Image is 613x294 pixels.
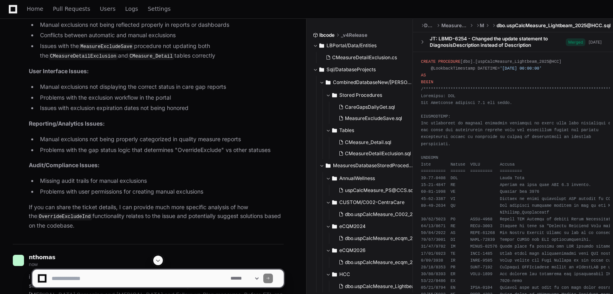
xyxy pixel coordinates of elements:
[323,52,402,63] button: CMeasureDetailExclusion.cs
[125,6,138,11] span: Logs
[566,38,585,46] span: Merged
[333,79,413,86] span: CombinedDatabaseNew/[PERSON_NAME]/dbo
[38,146,284,155] li: Problems with the gap status logic that determines "OverrideExclude" vs other statuses
[332,246,337,255] svg: Directory
[332,90,337,100] svg: Directory
[430,36,566,48] div: JT: LBMD-6254 - Changed the update statement to DiagnosisDescription instead of Description
[37,213,92,220] code: OverrideExcludeInd
[148,6,170,11] span: Settings
[326,220,420,233] button: eCQM2024
[333,162,413,169] span: MeasuresDatabaseStoredProcedures/dbo/Measures
[345,150,411,157] span: CMeasureDetailExclusion.sql
[38,187,284,196] li: Problems with user permissions for creating manual exclusions
[100,6,116,11] span: Users
[421,80,433,84] span: BEGIN
[345,211,473,218] span: dbo.uspCalcMeasure_C002_2024@[MEDICAL_DATA].sql
[319,41,324,50] svg: Directory
[589,39,602,45] div: [DATE]
[326,161,331,170] svg: Directory
[326,244,420,257] button: eCQM2026
[53,6,90,11] span: Pull Requests
[339,199,405,206] span: CUSTOM/C002-CentraCare
[345,139,391,146] span: CMeasure_Detail.sql
[480,22,484,29] span: Measures
[38,42,284,60] li: Issues with the procedure not updating both the and tables correctly
[345,115,402,122] span: MeasureExcludeSave.sql
[500,66,542,71] span: '[DATE] 00:00:00'
[319,76,413,89] button: CombinedDatabaseNew/[PERSON_NAME]/dbo
[29,68,89,74] strong: User Interface Issues:
[335,233,421,244] button: dbo.uspCalcMeasure_ecqm_2024@CIS_HepA.sql
[326,78,331,87] svg: Directory
[38,93,284,102] li: Problems with the exclusion workflow in the portal
[48,53,118,60] code: CMeasureDetailExclusion
[332,222,337,231] svg: Directory
[327,66,376,73] span: Sql/DatabaseProjects
[327,42,377,49] span: LBPortal/Data/Entities
[319,32,335,38] span: lbcode
[332,198,337,207] svg: Directory
[335,137,411,148] button: CMeasure_Detail.sql
[326,89,416,102] button: Stored Procedures
[79,43,134,50] code: MeasureExcludeSave
[497,22,611,29] span: dbo.uspCalcMeasure_Lightbeam_2025@HCC.sql
[128,53,174,60] code: CMeasure_Detail
[38,20,284,30] li: Manual exclusions not being reflected properly in reports or dashboards
[339,175,375,182] span: AnnualWellness
[326,172,420,185] button: AnnualWellness
[332,174,337,183] svg: Directory
[441,22,468,29] span: MeasuresDatabaseStoredProcedures
[339,247,365,254] span: eCQM2026
[319,65,324,74] svg: Directory
[335,185,415,196] button: uspCalcMeasure_PS@CCS.sql
[38,176,284,186] li: Missing audit trails for manual exclusions
[424,22,435,29] span: DatabaseProjects
[29,120,105,127] strong: Reporting/Analytics Issues:
[38,31,284,40] li: Conflicts between automatic and manual exclusions
[421,59,436,64] span: CREATE
[29,254,55,260] span: nthomas
[339,127,354,134] span: Tables
[326,124,416,137] button: Tables
[332,54,397,61] span: CMeasureDetailExclusion.cs
[335,113,411,124] button: MeasureExcludeSave.sql
[345,104,395,110] span: CareGapsDailyGet.sql
[332,126,337,135] svg: Directory
[341,32,367,38] span: _v4Release
[335,148,411,159] button: CMeasureDetailExclusion.sql
[438,59,460,64] span: PROCEDURE
[29,162,100,168] strong: Audit/Compliance Issues:
[339,92,382,98] span: Stored Procedures
[38,82,284,92] li: Manual exclusions not displaying the correct status in care gap reports
[313,39,407,52] button: LBPortal/Data/Entities
[421,73,426,78] span: AS
[345,235,457,242] span: dbo.uspCalcMeasure_ecqm_2024@CIS_HepA.sql
[27,6,43,11] span: Home
[29,203,284,230] p: If you can share the ticket details, I can provide much more specific analysis of how the functio...
[335,102,411,113] button: CareGapsDailyGet.sql
[335,209,421,220] button: dbo.uspCalcMeasure_C002_2024@[MEDICAL_DATA].sql
[319,159,413,172] button: MeasuresDatabaseStoredProcedures/dbo/Measures
[313,63,407,76] button: Sql/DatabaseProjects
[339,223,366,230] span: eCQM2024
[345,187,415,194] span: uspCalcMeasure_PS@CCS.sql
[38,104,284,113] li: Issues with exclusion expiration dates not being honored
[38,135,284,144] li: Manual exclusions not being properly categorized in quality measure reports
[326,196,420,209] button: CUSTOM/C002-CentraCare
